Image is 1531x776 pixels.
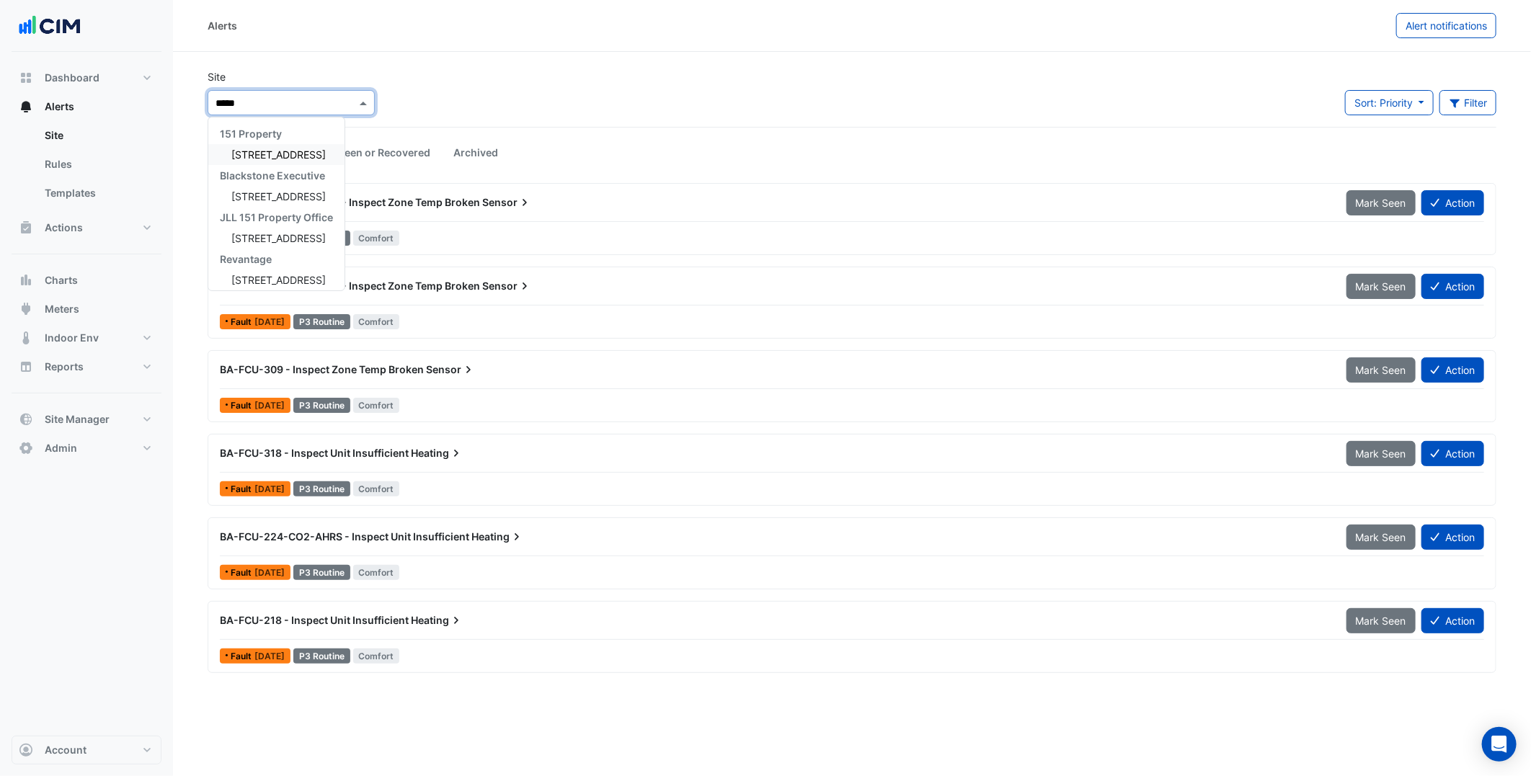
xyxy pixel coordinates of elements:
[353,648,400,664] span: Comfort
[426,362,476,377] span: Sensor
[208,18,237,33] div: Alerts
[293,648,350,664] div: P3 Routine
[1356,197,1406,209] span: Mark Seen
[293,314,350,329] div: P3 Routine
[12,405,161,434] button: Site Manager
[45,273,78,287] span: Charts
[45,220,83,235] span: Actions
[208,117,345,290] div: Options List
[45,360,84,374] span: Reports
[1346,274,1416,299] button: Mark Seen
[442,139,510,166] a: Archived
[12,121,161,213] div: Alerts
[1356,447,1406,460] span: Mark Seen
[1482,727,1517,762] div: Open Intercom Messenger
[254,316,285,327] span: Fri 12-Sep-2025 08:15 AEST
[19,220,33,235] app-icon: Actions
[482,195,532,210] span: Sensor
[1356,364,1406,376] span: Mark Seen
[45,412,110,427] span: Site Manager
[45,99,74,114] span: Alerts
[1346,441,1416,466] button: Mark Seen
[254,651,285,661] span: Mon 05-Aug-2024 05:15 AEST
[1421,274,1484,299] button: Action
[231,568,254,577] span: Fault
[45,743,86,757] span: Account
[1346,357,1416,383] button: Mark Seen
[293,481,350,496] div: P3 Routine
[12,352,161,381] button: Reports
[1356,531,1406,543] span: Mark Seen
[220,447,409,459] span: BA-FCU-318 - Inspect Unit Insufficient
[220,614,409,626] span: BA-FCU-218 - Inspect Unit Insufficient
[1396,13,1496,38] button: Alert notifications
[33,121,161,150] a: Site
[12,736,161,764] button: Account
[411,446,463,460] span: Heating
[12,434,161,463] button: Admin
[19,273,33,287] app-icon: Charts
[33,179,161,208] a: Templates
[19,331,33,345] app-icon: Indoor Env
[17,12,82,40] img: Company Logo
[231,318,254,326] span: Fault
[220,253,272,265] span: Revantage
[1346,190,1416,215] button: Mark Seen
[12,295,161,324] button: Meters
[12,92,161,121] button: Alerts
[1345,90,1434,115] button: Sort: Priority
[19,360,33,374] app-icon: Reports
[1354,97,1413,109] span: Sort: Priority
[353,481,400,496] span: Comfort
[231,485,254,494] span: Fault
[220,128,282,140] span: 151 Property
[353,231,400,246] span: Comfort
[231,652,254,661] span: Fault
[12,266,161,295] button: Charts
[45,441,77,455] span: Admin
[33,150,161,179] a: Rules
[45,302,79,316] span: Meters
[353,314,400,329] span: Comfort
[231,232,326,244] span: [STREET_ADDRESS]
[208,69,226,84] label: Site
[353,565,400,580] span: Comfort
[254,400,285,411] span: Thu 11-Sep-2025 13:15 AEST
[45,331,99,345] span: Indoor Env
[1421,608,1484,633] button: Action
[293,565,350,580] div: P3 Routine
[1356,615,1406,627] span: Mark Seen
[327,139,442,166] a: Seen or Recovered
[254,567,285,578] span: Mon 05-Aug-2024 05:15 AEST
[1346,525,1416,550] button: Mark Seen
[220,530,469,543] span: BA-FCU-224-CO2-AHRS - Inspect Unit Insufficient
[231,274,326,286] span: [STREET_ADDRESS]
[231,190,326,202] span: [STREET_ADDRESS]
[19,441,33,455] app-icon: Admin
[1421,441,1484,466] button: Action
[220,211,333,223] span: JLL 151 Property Office
[471,530,524,544] span: Heating
[1346,608,1416,633] button: Mark Seen
[220,169,325,182] span: Blackstone Executive
[12,63,161,92] button: Dashboard
[254,483,285,494] span: Mon 02-Sep-2024 05:15 AEST
[293,398,350,413] div: P3 Routine
[1421,357,1484,383] button: Action
[19,412,33,427] app-icon: Site Manager
[353,398,400,413] span: Comfort
[1356,280,1406,293] span: Mark Seen
[12,213,161,242] button: Actions
[1421,525,1484,550] button: Action
[19,99,33,114] app-icon: Alerts
[482,279,532,293] span: Sensor
[1421,190,1484,215] button: Action
[12,324,161,352] button: Indoor Env
[1406,19,1487,32] span: Alert notifications
[1439,90,1497,115] button: Filter
[220,363,424,375] span: BA-FCU-309 - Inspect Zone Temp Broken
[411,613,463,628] span: Heating
[220,280,480,292] span: BA-FCU-113-CO2-AHRS - Inspect Zone Temp Broken
[231,148,326,161] span: [STREET_ADDRESS]
[19,302,33,316] app-icon: Meters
